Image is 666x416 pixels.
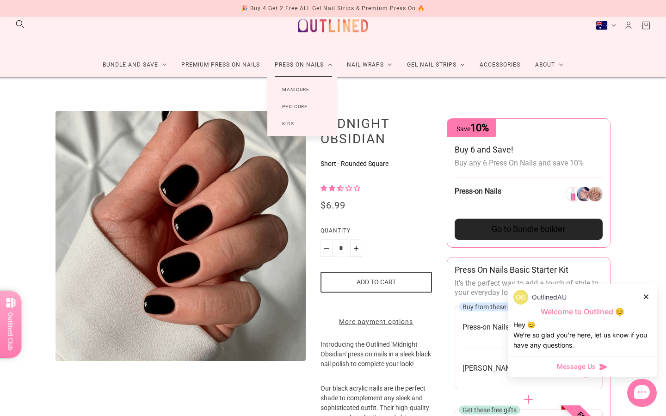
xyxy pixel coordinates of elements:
[15,19,25,29] button: Search
[557,362,596,371] span: Message Us
[321,184,360,192] span: 2.50 stars
[596,21,616,30] button: Australia
[321,340,432,384] p: Introducing the Outlined 'Midnight Obsidian' press on nails in a sleek black nail polish to compl...
[55,111,306,361] modal-trigger: Enlarge product image
[456,125,489,133] span: Save
[267,98,322,115] a: Pedicure
[513,307,651,317] p: Welcome to Outlined 😊
[455,145,513,154] span: Buy 6 and Save!
[470,122,489,134] span: 10%
[321,159,432,169] p: Short - Rounded Square
[321,272,432,293] button: Add to cart
[462,303,538,310] span: Buy from these collections
[462,363,518,373] span: [PERSON_NAME]
[455,159,584,167] span: Buy any 6 Press On Nails and save 10%
[339,53,400,77] a: Nail Wraps
[55,111,306,361] img: Midnight Obsidian-Press on Manicure-Outlined
[455,265,568,275] span: Press On Nails Basic Starter Kit
[462,406,517,413] span: Get these free gifts
[513,290,528,305] img: data:image/png;base64,iVBORw0KGgoAAAANSUhEUgAAACQAAAAkCAYAAADhAJiYAAAAAXNSR0IArs4c6QAAArdJREFUWEf...
[532,292,567,302] p: OutlinedAU
[400,53,472,77] a: Gel Nail Strips
[462,322,509,332] span: Press-on Nails
[455,279,598,297] span: It's the perfect way to add a touch of style to your everyday look! 💅✨
[95,53,174,77] a: Bundle and Save
[492,224,565,234] span: Go to Bundle builder
[623,20,634,31] a: Account
[267,81,324,98] a: Manicure
[321,226,432,239] label: Quantity
[267,115,309,132] a: Kids
[472,53,528,77] a: Accessories
[528,53,571,77] a: About
[321,200,345,211] span: $6.99
[292,6,374,45] a: Outlined
[321,116,432,147] h1: Midnight Obsidian
[455,187,501,196] span: Press-on Nails
[267,53,339,77] a: Press On Nails
[241,4,425,13] div: 🎉 Buy 4 Get 2 Free ALL Gel Nail Strips & Premium Press On 🔥
[513,320,651,350] div: Hey 😊 We‘re so glad you’re here, let us know if you have any questions.
[321,317,432,327] a: More payment options
[350,239,362,257] button: Plus
[174,53,267,77] a: Premium Press On Nails
[641,20,651,31] a: Cart
[321,239,333,257] button: Minus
